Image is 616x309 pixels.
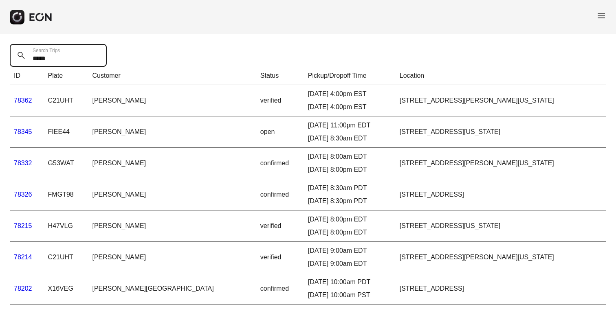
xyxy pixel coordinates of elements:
[44,242,88,273] td: C21UHT
[308,134,392,143] div: [DATE] 8:30am EDT
[14,97,32,104] a: 78362
[256,148,304,179] td: confirmed
[256,116,304,148] td: open
[308,196,392,206] div: [DATE] 8:30pm PDT
[308,165,392,175] div: [DATE] 8:00pm EDT
[14,160,32,167] a: 78332
[44,67,88,85] th: Plate
[44,179,88,210] td: FMGT98
[308,277,392,287] div: [DATE] 10:00am PDT
[308,152,392,162] div: [DATE] 8:00am EDT
[88,242,256,273] td: [PERSON_NAME]
[308,183,392,193] div: [DATE] 8:30am PDT
[396,273,606,305] td: [STREET_ADDRESS]
[44,210,88,242] td: H47VLG
[308,259,392,269] div: [DATE] 9:00am EDT
[88,179,256,210] td: [PERSON_NAME]
[88,67,256,85] th: Customer
[308,89,392,99] div: [DATE] 4:00pm EST
[596,11,606,21] span: menu
[14,191,32,198] a: 78326
[256,273,304,305] td: confirmed
[14,285,32,292] a: 78202
[33,47,60,54] label: Search Trips
[396,148,606,179] td: [STREET_ADDRESS][PERSON_NAME][US_STATE]
[88,116,256,148] td: [PERSON_NAME]
[88,210,256,242] td: [PERSON_NAME]
[396,116,606,148] td: [STREET_ADDRESS][US_STATE]
[304,67,396,85] th: Pickup/Dropoff Time
[14,222,32,229] a: 78215
[44,148,88,179] td: G53WAT
[396,210,606,242] td: [STREET_ADDRESS][US_STATE]
[308,215,392,224] div: [DATE] 8:00pm EDT
[396,179,606,210] td: [STREET_ADDRESS]
[44,85,88,116] td: C21UHT
[308,290,392,300] div: [DATE] 10:00am PST
[308,228,392,237] div: [DATE] 8:00pm EDT
[308,246,392,256] div: [DATE] 9:00am EDT
[44,116,88,148] td: FIEE44
[88,273,256,305] td: [PERSON_NAME][GEOGRAPHIC_DATA]
[88,85,256,116] td: [PERSON_NAME]
[396,242,606,273] td: [STREET_ADDRESS][PERSON_NAME][US_STATE]
[396,85,606,116] td: [STREET_ADDRESS][PERSON_NAME][US_STATE]
[308,102,392,112] div: [DATE] 4:00pm EST
[256,179,304,210] td: confirmed
[44,273,88,305] td: X16VEG
[256,242,304,273] td: verified
[256,67,304,85] th: Status
[308,121,392,130] div: [DATE] 11:00pm EDT
[10,67,44,85] th: ID
[256,210,304,242] td: verified
[14,128,32,135] a: 78345
[396,67,606,85] th: Location
[256,85,304,116] td: verified
[14,254,32,261] a: 78214
[88,148,256,179] td: [PERSON_NAME]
